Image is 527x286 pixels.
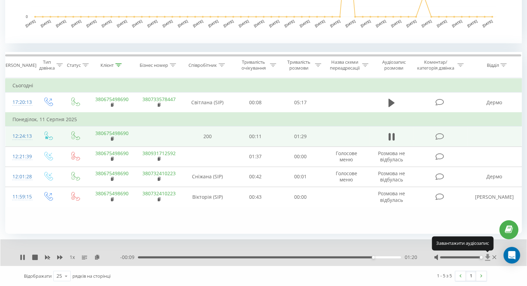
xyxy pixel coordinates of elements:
div: Співробітник [188,62,217,68]
td: 01:29 [278,126,323,146]
td: Сьогодні [6,79,522,92]
text: [DATE] [330,19,341,28]
text: [DATE] [177,19,188,28]
text: [DATE] [223,19,234,28]
div: Тривалість очікування [239,59,268,71]
text: 0 [26,15,28,19]
text: [DATE] [253,19,265,28]
text: [DATE] [208,19,219,28]
text: [DATE] [375,19,387,28]
text: [DATE] [86,19,97,28]
text: [DATE] [131,19,143,28]
span: Розмова не відбулась [378,170,405,183]
td: 00:00 [278,187,323,207]
text: [DATE] [314,19,326,28]
td: 00:01 [278,167,323,187]
td: 01:37 [233,146,278,167]
td: Дермо [467,167,521,187]
div: Open Intercom Messenger [503,247,520,263]
text: [DATE] [116,19,128,28]
text: [DATE] [467,19,478,28]
a: 380675498690 [95,150,129,157]
div: 1 - 5 з 5 [437,272,452,279]
td: Вікторія (SIP) [182,187,233,207]
text: [DATE] [406,19,417,28]
div: 17:20:13 [12,96,27,109]
td: 00:42 [233,167,278,187]
div: 11:59:15 [12,190,27,204]
div: Accessibility label [372,256,375,259]
a: 380732410223 [142,190,175,197]
text: [DATE] [147,19,158,28]
a: 380931712592 [142,150,175,157]
div: Завантажити аудіозапис [432,236,493,250]
div: 25 [56,272,62,279]
span: Відображати [24,273,52,279]
text: [DATE] [55,19,67,28]
span: Розмова не відбулась [378,190,405,203]
td: 00:00 [278,146,323,167]
div: [PERSON_NAME] [1,62,36,68]
td: Дермо [467,92,521,113]
text: [DATE] [238,19,249,28]
td: Сніжана (SIP) [182,167,233,187]
text: [DATE] [162,19,173,28]
a: 380675498690 [95,96,129,102]
a: 380675498690 [95,190,129,197]
text: [DATE] [345,19,356,28]
td: 00:11 [233,126,278,146]
div: Назва схеми переадресації [329,59,360,71]
div: Бізнес номер [140,62,168,68]
a: 380675498690 [95,130,129,136]
span: 1 x [70,254,75,261]
text: [DATE] [482,19,493,28]
a: 380675498690 [95,170,129,177]
div: Тривалість розмови [284,59,313,71]
div: Accessibility label [480,256,482,259]
td: 00:43 [233,187,278,207]
text: [DATE] [101,19,112,28]
td: Світлана (SIP) [182,92,233,113]
text: [DATE] [25,19,36,28]
text: [DATE] [40,19,51,28]
div: Відділ [486,62,499,68]
a: 380733578447 [142,96,175,102]
text: [DATE] [192,19,204,28]
span: Розмова не відбулась [378,150,405,163]
td: Понеділок, 11 Серпня 2025 [6,113,522,126]
a: 380732410223 [142,170,175,177]
text: [DATE] [70,19,82,28]
a: 1 [466,271,476,281]
div: Клієнт [100,62,114,68]
td: 00:08 [233,92,278,113]
div: 12:01:28 [12,170,27,184]
text: [DATE] [421,19,432,28]
text: [DATE] [436,19,448,28]
div: Аудіозапис розмови [376,59,412,71]
text: [DATE] [299,19,310,28]
span: 01:20 [404,254,417,261]
td: Голосове меню [323,146,370,167]
text: [DATE] [269,19,280,28]
div: Тип дзвінка [39,59,55,71]
td: 200 [182,126,233,146]
td: [PERSON_NAME] [467,187,521,207]
div: Статус [67,62,81,68]
span: рядків на сторінці [72,273,111,279]
text: [DATE] [451,19,463,28]
text: [DATE] [284,19,295,28]
td: Голосове меню [323,167,370,187]
span: - 00:09 [120,254,138,261]
text: [DATE] [360,19,371,28]
div: 12:21:39 [12,150,27,163]
text: [DATE] [390,19,402,28]
div: Коментар/категорія дзвінка [415,59,456,71]
td: 05:17 [278,92,323,113]
div: 12:24:13 [12,129,27,143]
